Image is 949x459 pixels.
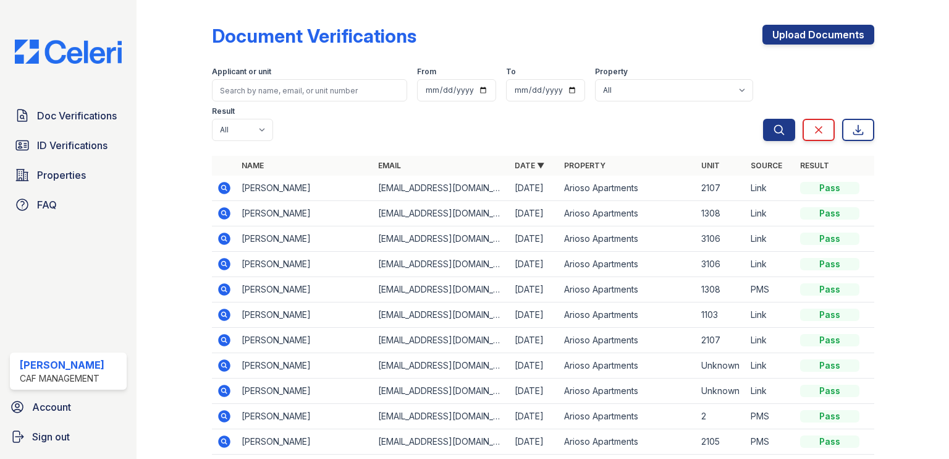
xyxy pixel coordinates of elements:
[373,226,510,252] td: [EMAIL_ADDRESS][DOMAIN_NAME]
[212,25,416,47] div: Document Verifications
[800,309,859,321] div: Pass
[746,277,795,302] td: PMS
[746,353,795,379] td: Link
[373,404,510,429] td: [EMAIL_ADDRESS][DOMAIN_NAME]
[510,353,559,379] td: [DATE]
[746,429,795,455] td: PMS
[5,40,132,64] img: CE_Logo_Blue-a8612792a0a2168367f1c8372b55b34899dd931a85d93a1a3d3e32e68fde9ad4.png
[746,201,795,226] td: Link
[696,328,746,353] td: 2107
[595,67,628,77] label: Property
[237,353,373,379] td: [PERSON_NAME]
[373,379,510,404] td: [EMAIL_ADDRESS][DOMAIN_NAME]
[800,283,859,296] div: Pass
[237,226,373,252] td: [PERSON_NAME]
[515,161,544,170] a: Date ▼
[373,328,510,353] td: [EMAIL_ADDRESS][DOMAIN_NAME]
[746,379,795,404] td: Link
[800,182,859,194] div: Pass
[564,161,605,170] a: Property
[746,176,795,201] td: Link
[20,372,104,385] div: CAF Management
[762,25,874,45] a: Upload Documents
[696,277,746,302] td: 1308
[701,161,720,170] a: Unit
[32,400,71,414] span: Account
[237,201,373,226] td: [PERSON_NAME]
[373,277,510,302] td: [EMAIL_ADDRESS][DOMAIN_NAME]
[800,258,859,270] div: Pass
[559,328,696,353] td: Arioso Apartments
[510,379,559,404] td: [DATE]
[237,252,373,277] td: [PERSON_NAME]
[510,404,559,429] td: [DATE]
[559,353,696,379] td: Arioso Apartments
[373,353,510,379] td: [EMAIL_ADDRESS][DOMAIN_NAME]
[373,429,510,455] td: [EMAIL_ADDRESS][DOMAIN_NAME]
[37,197,57,212] span: FAQ
[37,138,108,153] span: ID Verifications
[10,103,127,128] a: Doc Verifications
[696,252,746,277] td: 3106
[510,429,559,455] td: [DATE]
[237,404,373,429] td: [PERSON_NAME]
[237,277,373,302] td: [PERSON_NAME]
[378,161,401,170] a: Email
[510,328,559,353] td: [DATE]
[751,161,782,170] a: Source
[800,435,859,448] div: Pass
[696,379,746,404] td: Unknown
[237,328,373,353] td: [PERSON_NAME]
[696,429,746,455] td: 2105
[559,302,696,328] td: Arioso Apartments
[510,226,559,252] td: [DATE]
[37,108,117,123] span: Doc Verifications
[510,302,559,328] td: [DATE]
[212,67,271,77] label: Applicant or unit
[237,176,373,201] td: [PERSON_NAME]
[5,424,132,449] a: Sign out
[696,353,746,379] td: Unknown
[10,133,127,158] a: ID Verifications
[696,404,746,429] td: 2
[746,328,795,353] td: Link
[559,277,696,302] td: Arioso Apartments
[32,429,70,444] span: Sign out
[696,176,746,201] td: 2107
[237,429,373,455] td: [PERSON_NAME]
[373,201,510,226] td: [EMAIL_ADDRESS][DOMAIN_NAME]
[746,252,795,277] td: Link
[696,201,746,226] td: 1308
[696,302,746,328] td: 1103
[373,176,510,201] td: [EMAIL_ADDRESS][DOMAIN_NAME]
[373,252,510,277] td: [EMAIL_ADDRESS][DOMAIN_NAME]
[800,359,859,372] div: Pass
[800,385,859,397] div: Pass
[242,161,264,170] a: Name
[746,404,795,429] td: PMS
[696,226,746,252] td: 3106
[212,106,235,116] label: Result
[10,163,127,187] a: Properties
[510,176,559,201] td: [DATE]
[10,192,127,217] a: FAQ
[417,67,436,77] label: From
[373,302,510,328] td: [EMAIL_ADDRESS][DOMAIN_NAME]
[506,67,516,77] label: To
[510,201,559,226] td: [DATE]
[559,404,696,429] td: Arioso Apartments
[800,233,859,245] div: Pass
[510,252,559,277] td: [DATE]
[20,358,104,372] div: [PERSON_NAME]
[746,302,795,328] td: Link
[800,207,859,220] div: Pass
[212,79,407,101] input: Search by name, email, or unit number
[237,379,373,404] td: [PERSON_NAME]
[559,429,696,455] td: Arioso Apartments
[5,395,132,419] a: Account
[559,226,696,252] td: Arioso Apartments
[37,168,86,182] span: Properties
[800,161,829,170] a: Result
[510,277,559,302] td: [DATE]
[559,176,696,201] td: Arioso Apartments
